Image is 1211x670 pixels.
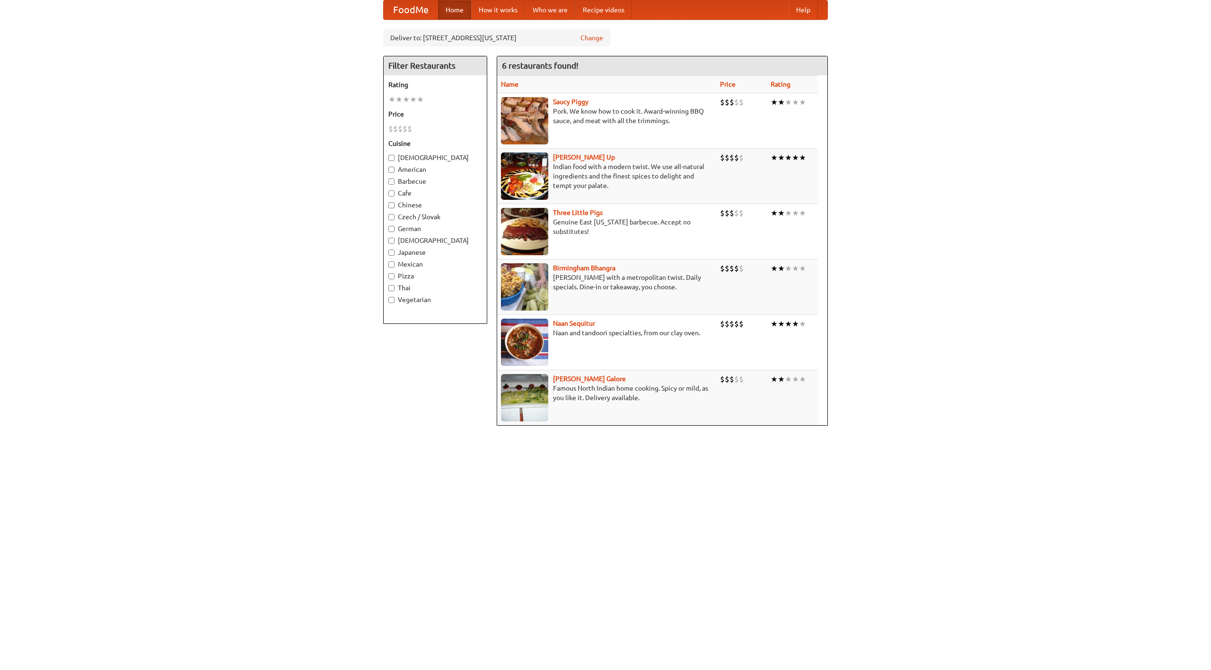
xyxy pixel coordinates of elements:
[771,374,778,384] li: ★
[785,319,792,329] li: ★
[739,374,744,384] li: $
[388,177,482,186] label: Barbecue
[388,283,482,293] label: Thai
[501,152,548,200] img: curryup.jpg
[739,152,744,163] li: $
[388,212,482,222] label: Czech / Slovak
[501,80,518,88] a: Name
[729,263,734,274] li: $
[388,295,482,304] label: Vegetarian
[720,208,725,218] li: $
[388,165,482,174] label: American
[778,263,785,274] li: ★
[388,167,395,173] input: American
[417,94,424,105] li: ★
[771,80,790,88] a: Rating
[729,319,734,329] li: $
[384,56,487,75] h4: Filter Restaurants
[384,0,438,19] a: FoodMe
[799,319,806,329] li: ★
[388,236,482,245] label: [DEMOGRAPHIC_DATA]
[734,208,739,218] li: $
[778,319,785,329] li: ★
[792,263,799,274] li: ★
[720,263,725,274] li: $
[720,80,736,88] a: Price
[575,0,632,19] a: Recipe videos
[739,208,744,218] li: $
[771,152,778,163] li: ★
[501,328,712,338] p: Naan and tandoori specialties, from our clay oven.
[388,271,482,281] label: Pizza
[729,208,734,218] li: $
[785,97,792,107] li: ★
[792,152,799,163] li: ★
[407,124,412,134] li: $
[553,375,626,383] a: [PERSON_NAME] Galore
[739,97,744,107] li: $
[388,261,395,268] input: Mexican
[388,124,393,134] li: $
[388,188,482,198] label: Cafe
[501,384,712,402] p: Famous North Indian home cooking. Spicy or mild, as you like it. Delivery available.
[388,155,395,161] input: [DEMOGRAPHIC_DATA]
[388,179,395,185] input: Barbecue
[792,97,799,107] li: ★
[553,264,615,272] b: Birmingham Bhangra
[388,285,395,291] input: Thai
[734,263,739,274] li: $
[388,273,395,279] input: Pizza
[388,202,395,208] input: Chinese
[398,124,403,134] li: $
[388,250,395,256] input: Japanese
[725,319,729,329] li: $
[471,0,525,19] a: How it works
[501,107,712,125] p: Pork. We know how to cook it. Award-winning BBQ sauce, and meat with all the trimmings.
[739,263,744,274] li: $
[778,152,785,163] li: ★
[501,273,712,292] p: [PERSON_NAME] with a metropolitan twist. Daily specials. Dine-in or takeaway, you choose.
[720,97,725,107] li: $
[799,152,806,163] li: ★
[501,374,548,421] img: currygalore.jpg
[734,152,739,163] li: $
[388,190,395,197] input: Cafe
[739,319,744,329] li: $
[501,217,712,236] p: Genuine East [US_STATE] barbecue. Accept no substitutes!
[501,97,548,144] img: saucy.jpg
[785,152,792,163] li: ★
[725,208,729,218] li: $
[580,33,603,43] a: Change
[771,263,778,274] li: ★
[501,263,548,311] img: bhangra.jpg
[734,319,739,329] li: $
[725,97,729,107] li: $
[720,152,725,163] li: $
[771,319,778,329] li: ★
[388,80,482,89] h5: Rating
[799,97,806,107] li: ★
[785,374,792,384] li: ★
[725,152,729,163] li: $
[501,208,548,255] img: littlepigs.jpg
[388,259,482,269] label: Mexican
[553,209,603,216] a: Three Little Pigs
[725,374,729,384] li: $
[403,124,407,134] li: $
[799,374,806,384] li: ★
[388,238,395,244] input: [DEMOGRAPHIC_DATA]
[388,139,482,148] h5: Cuisine
[388,297,395,303] input: Vegetarian
[388,153,482,162] label: [DEMOGRAPHIC_DATA]
[393,124,398,134] li: $
[388,226,395,232] input: German
[553,98,588,106] b: Saucy Piggy
[553,320,595,327] b: Naan Sequitur
[729,97,734,107] li: $
[778,97,785,107] li: ★
[395,94,403,105] li: ★
[785,263,792,274] li: ★
[789,0,818,19] a: Help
